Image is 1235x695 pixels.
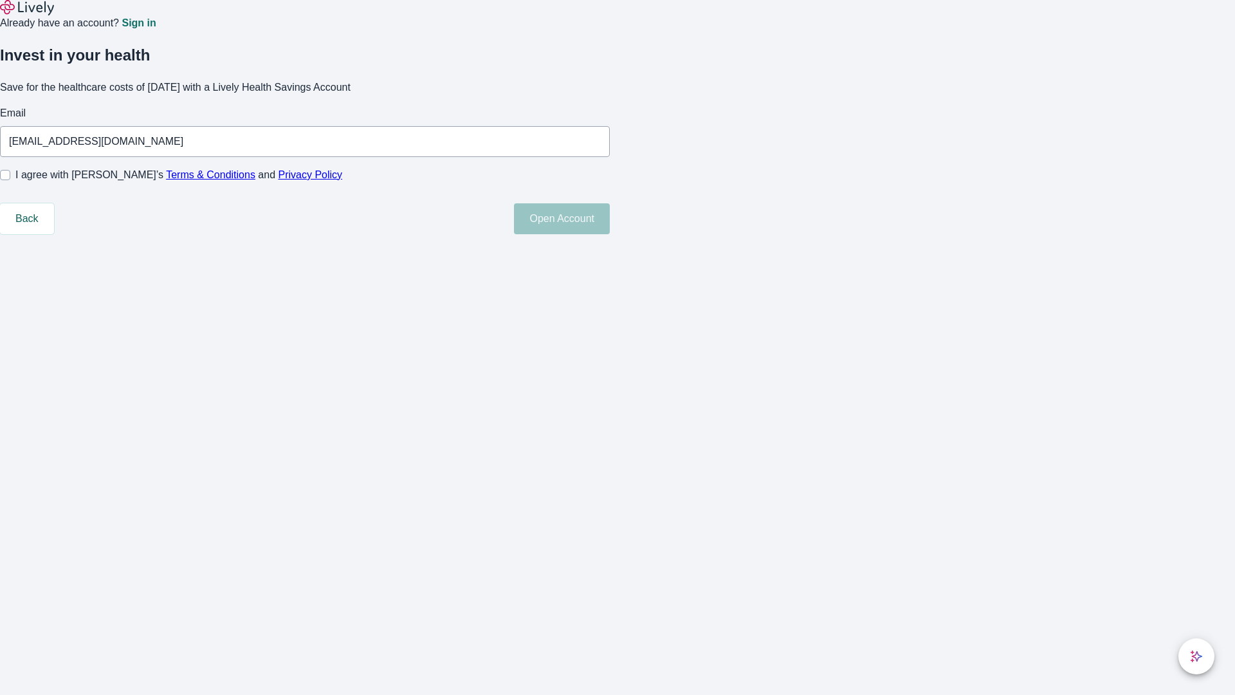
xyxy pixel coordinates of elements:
a: Sign in [122,18,156,28]
button: chat [1178,638,1214,674]
svg: Lively AI Assistant [1190,650,1203,663]
a: Privacy Policy [279,169,343,180]
a: Terms & Conditions [166,169,255,180]
span: I agree with [PERSON_NAME]’s and [15,167,342,183]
